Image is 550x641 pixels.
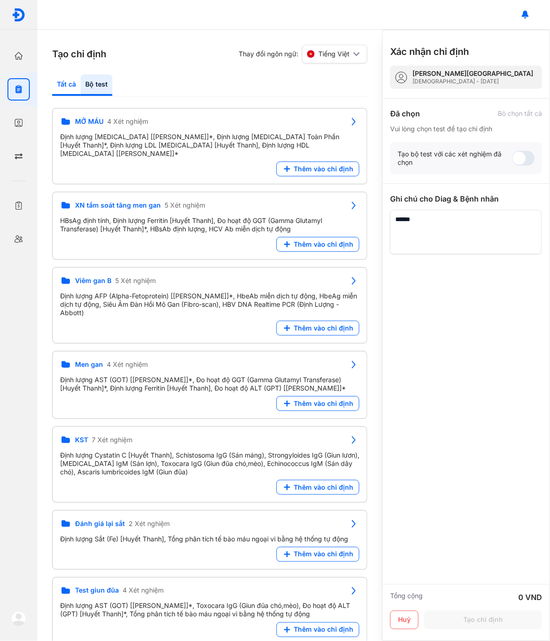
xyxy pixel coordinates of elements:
span: XN tầm soát tăng men gan [75,201,161,209]
span: MỠ MÁU [75,117,103,126]
img: logo [11,611,26,626]
span: Men gan [75,360,103,369]
span: Thêm vào chỉ định [294,483,353,492]
div: Đã chọn [390,108,420,119]
span: Thêm vào chỉ định [294,626,353,634]
h3: Xác nhận chỉ định [390,45,469,58]
span: 4 Xét nghiệm [107,117,148,126]
span: Tiếng Việt [318,50,350,58]
span: 2 Xét nghiệm [129,520,170,528]
span: Thêm vào chỉ định [294,165,353,173]
span: 4 Xét nghiệm [107,360,148,369]
div: Định lượng AST (GOT) [[PERSON_NAME]]*, Đo hoạt độ GGT (Gamma Glutamyl Transferase) [Huyết Thanh]*... [60,376,359,392]
button: Thêm vào chỉ định [276,622,359,637]
button: Thêm vào chỉ định [276,162,359,176]
span: Thêm vào chỉ định [294,324,353,332]
div: 0 VND [518,592,542,603]
div: [PERSON_NAME][GEOGRAPHIC_DATA] [412,69,533,78]
span: Viêm gan B [75,277,111,285]
button: Huỷ [390,611,419,629]
div: [DEMOGRAPHIC_DATA] - [DATE] [412,78,533,85]
span: KST [75,436,88,444]
div: Định lượng Cystatin C [Huyết Thanh], Schistosoma IgG (Sán máng), Strongyloides IgG (Giun lươn), [... [60,451,359,476]
img: logo [12,8,26,22]
span: 5 Xét nghiệm [115,277,156,285]
span: Thêm vào chỉ định [294,240,353,249]
div: Bỏ chọn tất cả [498,109,542,118]
div: Tổng cộng [390,592,423,603]
div: Tạo bộ test với các xét nghiệm đã chọn [398,150,512,167]
button: Thêm vào chỉ định [276,237,359,252]
div: Tất cả [52,74,81,96]
div: Định lượng Sắt (Fe) [Huyết Thanh], Tổng phân tích tế bào máu ngoại vi bằng hệ thống tự động [60,535,359,543]
span: Test giun đũa [75,587,119,595]
span: Thêm vào chỉ định [294,550,353,559]
button: Thêm vào chỉ định [276,480,359,495]
button: Thêm vào chỉ định [276,321,359,336]
button: Tạo chỉ định [424,611,542,629]
div: HBsAg định tính, Định lượng Ferritin [Huyết Thanh], Đo hoạt độ GGT (Gamma Glutamyl Transferase) [... [60,216,359,233]
button: Thêm vào chỉ định [276,396,359,411]
span: Thêm vào chỉ định [294,399,353,408]
h3: Tạo chỉ định [52,47,106,61]
button: Thêm vào chỉ định [276,547,359,562]
div: Ghi chú cho Diag & Bệnh nhân [390,193,542,204]
div: Thay đổi ngôn ngữ: [239,45,367,63]
span: 5 Xét nghiệm [165,201,205,209]
div: Định lượng [MEDICAL_DATA] [[PERSON_NAME]]*, Định lượng [MEDICAL_DATA] Toàn Phần [Huyết Thanh]*, Đ... [60,133,359,158]
div: Định lượng AST (GOT) [[PERSON_NAME]]*, Toxocara IgG (Giun đũa chó,mèo), Đo hoạt độ ALT (GPT) [Huy... [60,602,359,619]
span: 7 Xét nghiệm [92,436,132,444]
span: Đánh giá lại sắt [75,520,125,528]
span: 4 Xét nghiệm [123,587,164,595]
div: Bộ test [81,74,112,96]
div: Định lượng AFP (Alpha-Fetoprotein) [[PERSON_NAME]]*, HbeAb miễn dịch tự động, HbeAg miễn dịch tự ... [60,292,359,317]
div: Vui lòng chọn test để tạo chỉ định [390,125,542,133]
